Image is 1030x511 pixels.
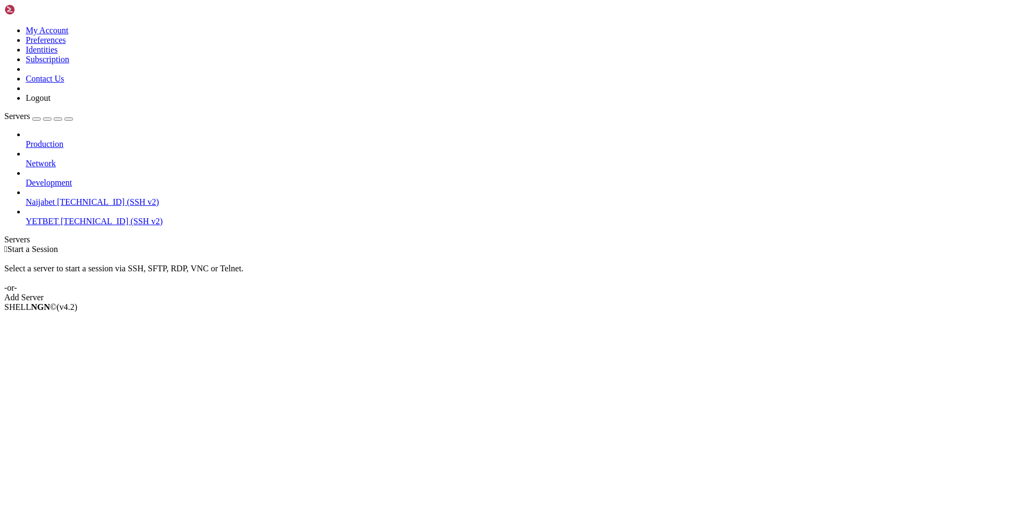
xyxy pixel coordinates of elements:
a: Subscription [26,55,69,64]
b: NGN [31,302,50,312]
a: Logout [26,93,50,102]
span: Development [26,178,72,187]
div: Add Server [4,293,1026,302]
a: Network [26,159,1026,168]
a: Servers [4,112,73,121]
a: Identities [26,45,58,54]
a: Contact Us [26,74,64,83]
li: YETBET [TECHNICAL_ID] (SSH v2) [26,207,1026,226]
span: Production [26,139,63,149]
span: Naijabet [26,197,55,206]
span: Servers [4,112,30,121]
span: SHELL © [4,302,77,312]
span: Network [26,159,56,168]
div: Select a server to start a session via SSH, SFTP, RDP, VNC or Telnet. -or- [4,254,1026,293]
span: YETBET [26,217,58,226]
span: [TECHNICAL_ID] (SSH v2) [57,197,159,206]
span: 4.2.0 [57,302,78,312]
li: Development [26,168,1026,188]
a: Naijabet [TECHNICAL_ID] (SSH v2) [26,197,1026,207]
a: Preferences [26,35,66,45]
img: Shellngn [4,4,66,15]
li: Production [26,130,1026,149]
div: Servers [4,235,1026,245]
a: Production [26,139,1026,149]
a: YETBET [TECHNICAL_ID] (SSH v2) [26,217,1026,226]
a: Development [26,178,1026,188]
li: Naijabet [TECHNICAL_ID] (SSH v2) [26,188,1026,207]
a: My Account [26,26,69,35]
li: Network [26,149,1026,168]
span: [TECHNICAL_ID] (SSH v2) [61,217,163,226]
span:  [4,245,8,254]
span: Start a Session [8,245,58,254]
